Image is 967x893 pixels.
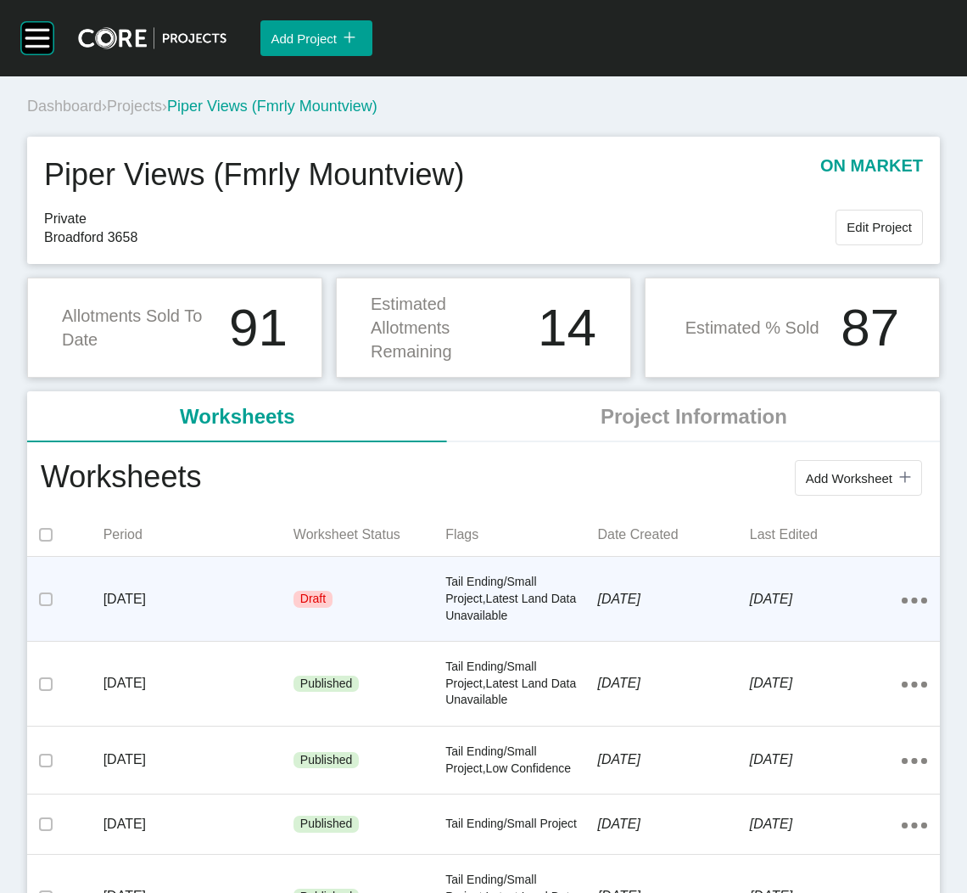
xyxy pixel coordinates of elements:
p: Tail Ending/Small Project,Latest Land Data Unavailable [445,574,597,624]
p: [DATE] [597,590,749,609]
li: Project Information [448,391,940,442]
span: Add Worksheet [806,471,892,486]
p: [DATE] [103,590,293,609]
button: Add Project [260,20,372,56]
p: Estimated % Sold [685,316,819,340]
p: Draft [300,591,326,608]
p: [DATE] [750,815,902,834]
h1: 87 [841,301,899,354]
h1: 14 [538,301,596,354]
button: Add Worksheet [795,460,922,496]
p: Period [103,525,293,544]
p: on market [820,154,923,196]
p: [DATE] [103,815,293,834]
p: [DATE] [597,674,749,693]
p: Date Created [597,525,749,544]
p: Tail Ending/Small Project,Latest Land Data Unavailable [445,659,597,709]
li: Worksheets [27,391,448,442]
p: [DATE] [597,815,749,834]
span: › [102,98,107,115]
p: Worksheet Status [293,525,445,544]
img: core-logo-dark.3138cae2.png [78,27,226,49]
p: Estimated Allotments Remaining [371,292,528,363]
p: Flags [445,525,597,544]
span: Broadford 3658 [44,228,836,247]
p: [DATE] [103,674,293,693]
p: Tail Ending/Small Project,Low Confidence [445,744,597,777]
p: Published [300,816,353,833]
button: Edit Project [836,210,923,245]
p: [DATE] [103,750,293,769]
span: Private [44,210,836,228]
p: Published [300,676,353,693]
p: [DATE] [597,750,749,769]
p: [DATE] [750,590,902,609]
h1: 91 [229,301,288,354]
a: Dashboard [27,98,102,115]
h1: Worksheets [41,456,201,500]
p: [DATE] [750,750,902,769]
p: Allotments Sold To Date [62,304,219,351]
span: Add Project [271,31,337,46]
p: [DATE] [750,674,902,693]
span: Edit Project [847,220,912,234]
p: Tail Ending/Small Project [445,816,597,833]
span: › [162,98,167,115]
a: Projects [107,98,162,115]
h1: Piper Views (Fmrly Mountview) [44,154,464,196]
span: Piper Views (Fmrly Mountview) [167,98,377,115]
p: Last Edited [750,525,902,544]
p: Published [300,752,353,769]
